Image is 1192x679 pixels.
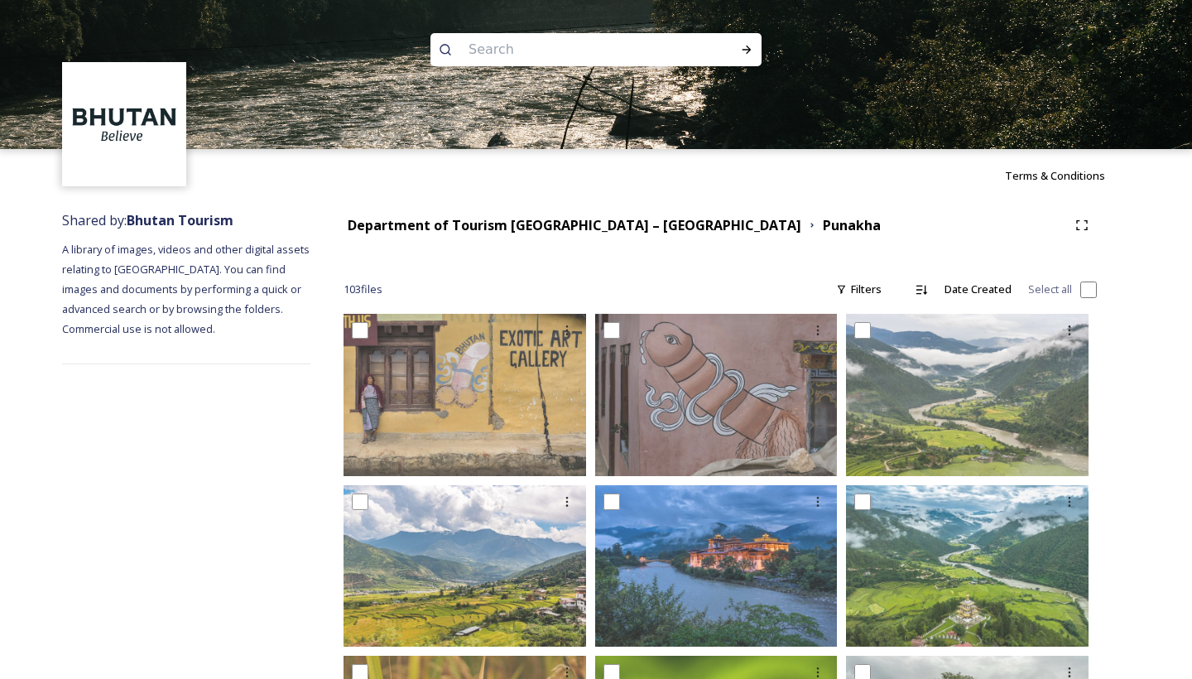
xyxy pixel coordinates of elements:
[1005,166,1130,185] a: Terms & Conditions
[65,65,185,185] img: BT_Logo_BB_Lockup_CMYK_High%2520Res.jpg
[62,242,312,336] span: A library of images, videos and other digital assets relating to [GEOGRAPHIC_DATA]. You can find ...
[595,484,838,646] img: Punakha by Marcus Westberg29.jpg
[460,31,687,68] input: Search
[846,314,1089,475] img: Punakha by Marcus Westberg35.jpg
[344,314,586,475] img: By Marcus Westberg Punakha 2023_8.jpg
[823,216,881,234] strong: Punakha
[846,484,1089,646] img: Punakha by Marcus Westberg27.jpg
[1005,168,1105,183] span: Terms & Conditions
[344,484,586,646] img: 2022-10-01 13.21.37.jpg
[828,273,890,306] div: Filters
[62,211,233,229] span: Shared by:
[595,314,838,475] img: Punakha by Marcus Westberg57.jpg
[127,211,233,229] strong: Bhutan Tourism
[1028,282,1072,297] span: Select all
[348,216,801,234] strong: Department of Tourism [GEOGRAPHIC_DATA] – [GEOGRAPHIC_DATA]
[344,282,382,297] span: 103 file s
[936,273,1020,306] div: Date Created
